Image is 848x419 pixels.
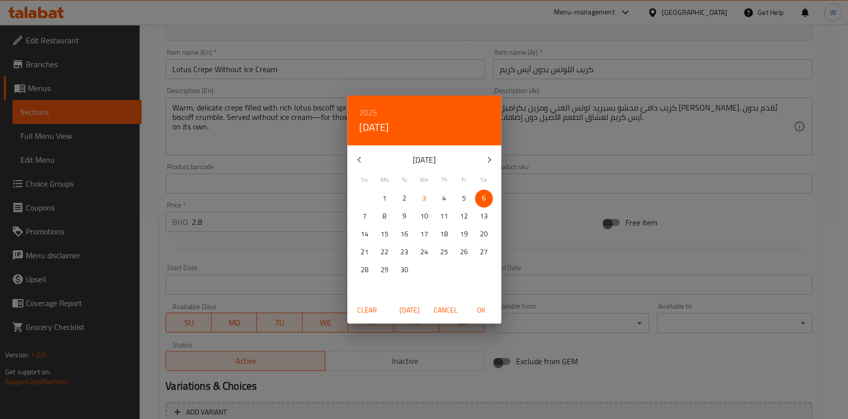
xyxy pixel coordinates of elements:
button: 5 [455,190,473,208]
button: 9 [395,208,413,225]
span: Fr [455,175,473,184]
span: Sa [475,175,493,184]
p: 11 [440,210,448,222]
span: Mo [376,175,393,184]
p: 20 [480,228,488,240]
p: 13 [480,210,488,222]
button: Cancel [430,301,462,319]
p: 30 [400,264,408,276]
p: 29 [381,264,388,276]
button: 15 [376,225,393,243]
p: 24 [420,246,428,258]
button: 30 [395,261,413,279]
p: 14 [361,228,369,240]
p: [DATE] [371,154,477,166]
button: 13 [475,208,493,225]
button: 21 [356,243,374,261]
button: OK [465,301,497,319]
p: 15 [381,228,388,240]
p: 10 [420,210,428,222]
p: 19 [460,228,468,240]
button: Clear [351,301,383,319]
p: 3 [422,192,426,205]
button: 24 [415,243,433,261]
button: 28 [356,261,374,279]
p: 12 [460,210,468,222]
button: 26 [455,243,473,261]
span: Su [356,175,374,184]
p: 25 [440,246,448,258]
span: [DATE] [398,304,422,316]
p: 4 [442,192,446,205]
p: 16 [400,228,408,240]
button: [DATE] [359,119,389,135]
p: 1 [383,192,386,205]
p: 27 [480,246,488,258]
p: 5 [462,192,466,205]
button: 10 [415,208,433,225]
button: 12 [455,208,473,225]
button: 2 [395,190,413,208]
p: 26 [460,246,468,258]
p: 9 [402,210,406,222]
p: 7 [363,210,367,222]
button: 19 [455,225,473,243]
button: 17 [415,225,433,243]
p: 21 [361,246,369,258]
button: 11 [435,208,453,225]
button: 18 [435,225,453,243]
span: Clear [355,304,379,316]
span: Tu [395,175,413,184]
button: 20 [475,225,493,243]
button: 4 [435,190,453,208]
p: 17 [420,228,428,240]
p: 18 [440,228,448,240]
button: 14 [356,225,374,243]
p: 28 [361,264,369,276]
p: 23 [400,246,408,258]
p: 22 [381,246,388,258]
span: Cancel [434,304,458,316]
p: 2 [402,192,406,205]
button: 29 [376,261,393,279]
button: [DATE] [394,301,426,319]
span: Th [435,175,453,184]
p: 6 [482,192,486,205]
button: 27 [475,243,493,261]
span: We [415,175,433,184]
button: 7 [356,208,374,225]
button: 6 [475,190,493,208]
button: 3 [415,190,433,208]
button: 1 [376,190,393,208]
button: 2025 [359,105,377,119]
button: 25 [435,243,453,261]
button: 16 [395,225,413,243]
span: OK [469,304,493,316]
p: 8 [383,210,386,222]
button: 23 [395,243,413,261]
button: 22 [376,243,393,261]
button: 8 [376,208,393,225]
